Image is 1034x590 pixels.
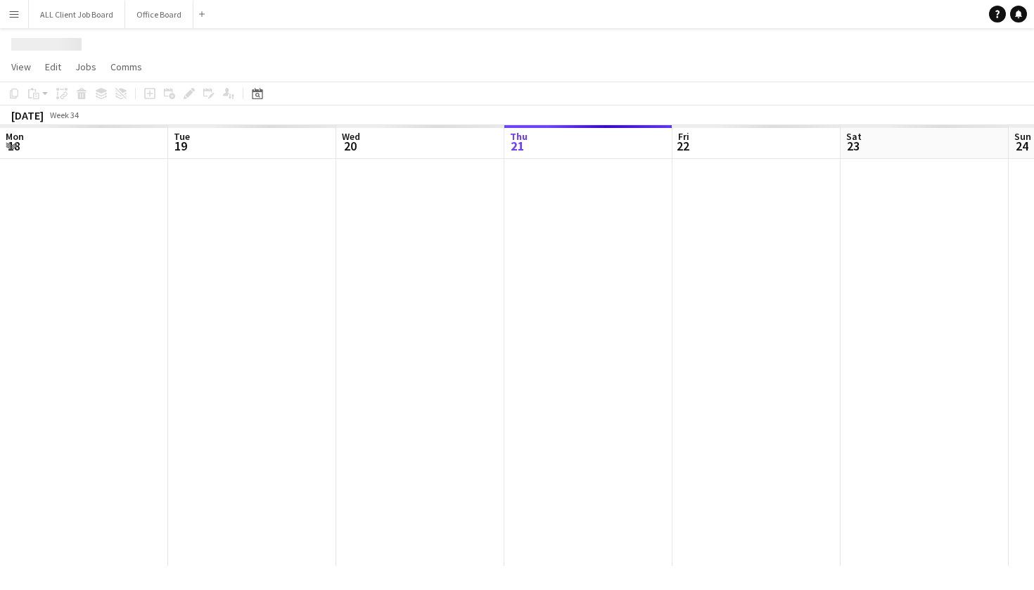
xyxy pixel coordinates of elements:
[29,1,125,28] button: ALL Client Job Board
[39,58,67,76] a: Edit
[846,130,862,143] span: Sat
[6,58,37,76] a: View
[6,130,24,143] span: Mon
[174,130,190,143] span: Tue
[11,60,31,73] span: View
[75,60,96,73] span: Jobs
[110,60,142,73] span: Comms
[342,130,360,143] span: Wed
[125,1,193,28] button: Office Board
[510,130,528,143] span: Thu
[844,138,862,154] span: 23
[1014,130,1031,143] span: Sun
[1012,138,1031,154] span: 24
[508,138,528,154] span: 21
[340,138,360,154] span: 20
[105,58,148,76] a: Comms
[676,138,689,154] span: 22
[172,138,190,154] span: 19
[70,58,102,76] a: Jobs
[11,108,44,122] div: [DATE]
[46,110,82,120] span: Week 34
[45,60,61,73] span: Edit
[4,138,24,154] span: 18
[678,130,689,143] span: Fri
